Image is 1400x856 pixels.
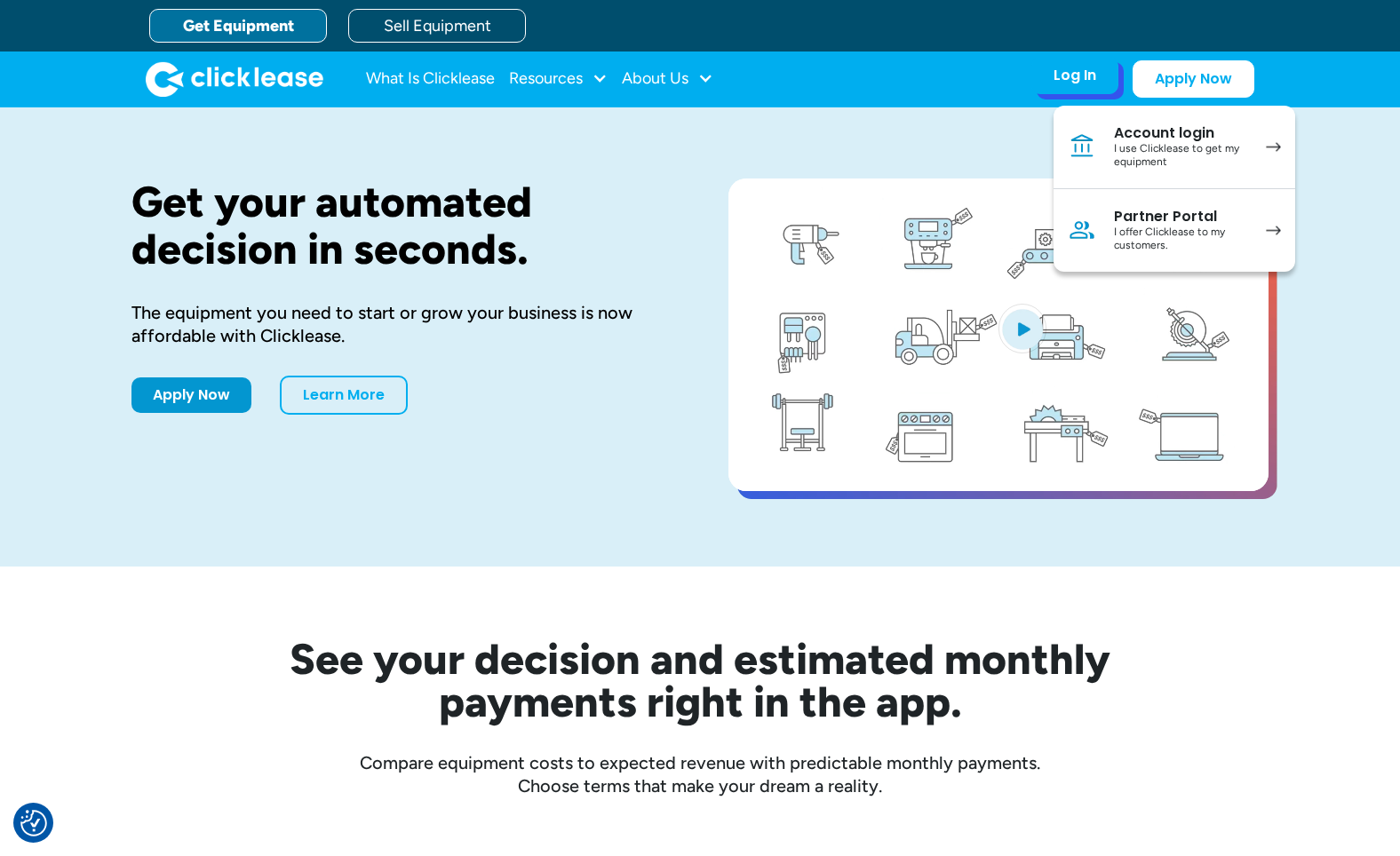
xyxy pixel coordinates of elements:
a: Partner PortalI offer Clicklease to my customers. [1054,189,1295,272]
div: Log In [1054,67,1096,84]
img: Bank icon [1068,132,1096,161]
a: What Is Clicklease [366,61,495,97]
div: Resources [509,61,608,97]
nav: Log In [1054,106,1295,272]
a: Learn More [280,376,408,415]
div: About Us [622,61,713,97]
a: Sell Equipment [348,9,526,43]
div: Compare equipment costs to expected revenue with predictable monthly payments. Choose terms that ... [131,751,1269,797]
h2: See your decision and estimated monthly payments right in the app. [203,638,1197,723]
a: Account loginI use Clicklease to get my equipment [1054,106,1295,189]
button: Consent Preferences [20,810,47,836]
div: Account login [1114,124,1248,142]
h1: Get your automated decision in seconds. [131,178,672,273]
div: Partner Portal [1114,208,1248,226]
img: Clicklease logo [146,61,323,97]
a: open lightbox [728,178,1269,491]
div: The equipment you need to start or grow your business is now affordable with Clicklease. [131,301,672,347]
img: Blue play button logo on a light blue circular background [998,304,1046,353]
img: arrow [1266,142,1281,152]
a: Get Equipment [149,9,327,43]
img: Person icon [1068,216,1096,244]
div: I offer Clicklease to my customers. [1114,226,1248,253]
div: I use Clicklease to get my equipment [1114,142,1248,170]
a: Apply Now [1133,60,1254,98]
a: home [146,61,323,97]
img: arrow [1266,226,1281,235]
img: Revisit consent button [20,810,47,836]
a: Apply Now [131,377,251,413]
